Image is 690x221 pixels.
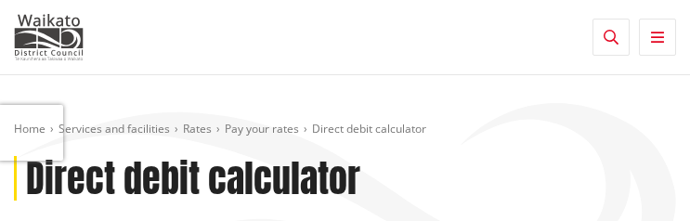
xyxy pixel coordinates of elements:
[183,121,212,136] a: Rates
[14,14,84,60] img: Waikato District Council - Te Kaunihera aa Takiwaa o Waikato
[225,121,299,136] a: Pay your rates
[14,122,676,137] nav: breadcrumb
[26,156,360,201] h1: Direct debit calculator
[312,121,426,136] span: Direct debit calculator
[59,121,170,136] a: Services and facilities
